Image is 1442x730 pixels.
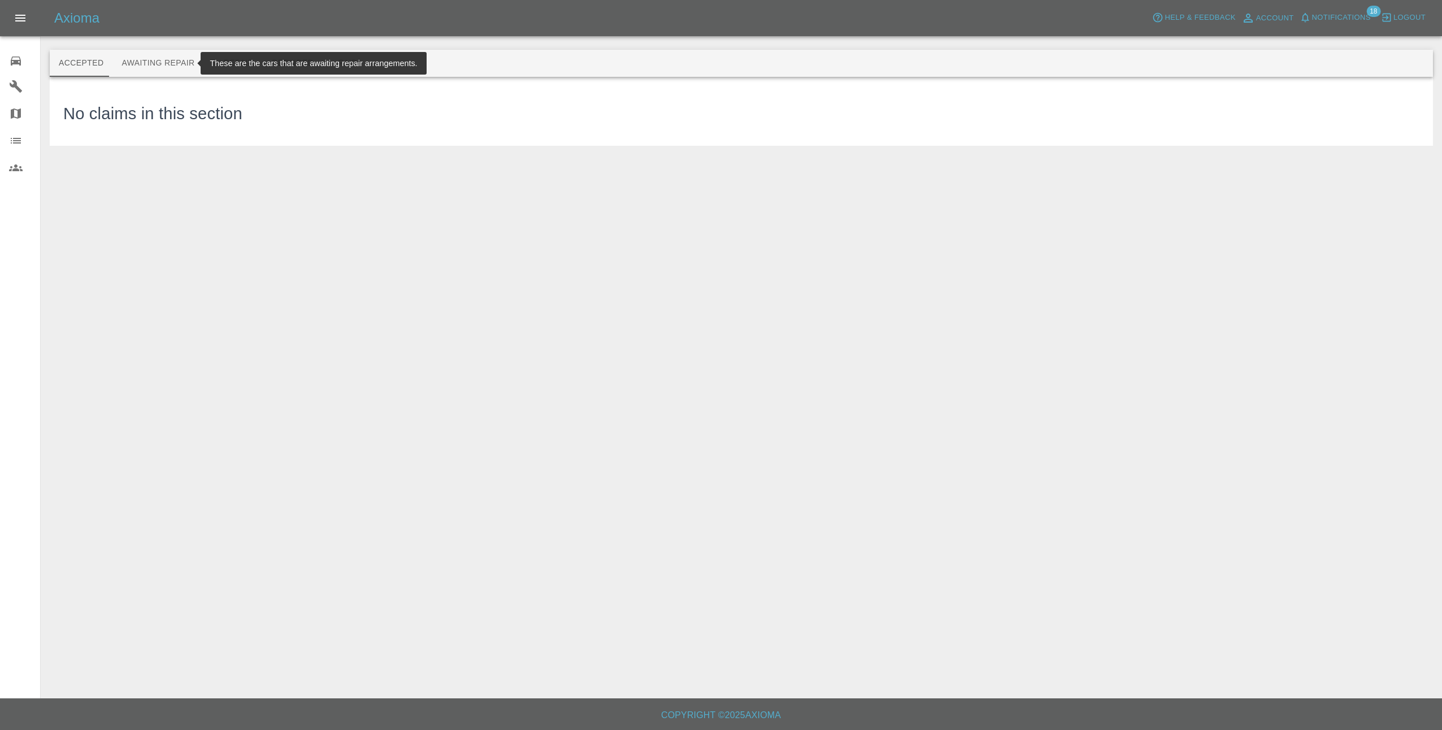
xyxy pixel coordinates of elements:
[1297,9,1374,27] button: Notifications
[9,707,1433,723] h6: Copyright © 2025 Axioma
[1366,6,1380,17] span: 18
[1256,12,1294,25] span: Account
[1165,11,1235,24] span: Help & Feedback
[63,102,242,127] h3: No claims in this section
[1378,9,1428,27] button: Logout
[1149,9,1238,27] button: Help & Feedback
[1239,9,1297,27] a: Account
[7,5,34,32] button: Open drawer
[54,9,99,27] h5: Axioma
[1312,11,1371,24] span: Notifications
[112,50,203,77] button: Awaiting Repair
[323,50,373,77] button: Paid
[204,50,263,77] button: In Repair
[263,50,323,77] button: Repaired
[1393,11,1426,24] span: Logout
[50,50,112,77] button: Accepted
